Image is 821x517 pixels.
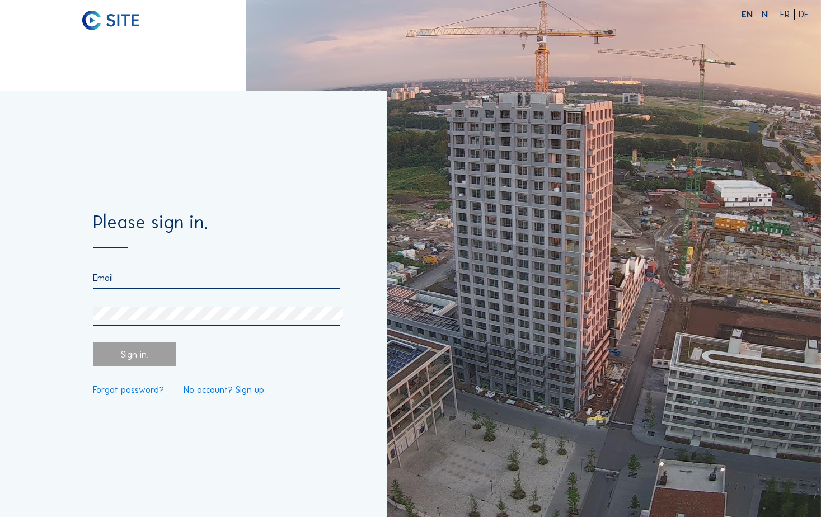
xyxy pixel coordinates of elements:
[93,272,340,283] input: Email
[780,10,794,19] div: FR
[93,386,164,394] a: Forgot password?
[799,10,809,19] div: DE
[762,10,776,19] div: NL
[82,11,140,30] img: C-SITE logo
[93,213,340,248] div: Please sign in.
[93,342,177,366] div: Sign in.
[742,10,757,19] div: EN
[184,386,266,394] a: No account? Sign up.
